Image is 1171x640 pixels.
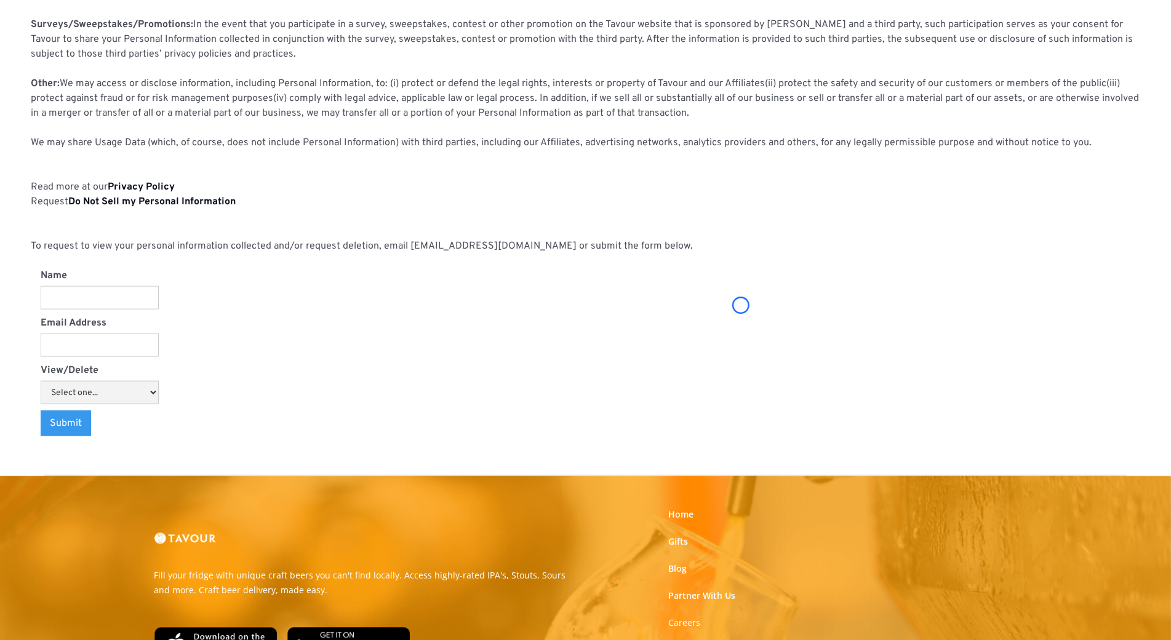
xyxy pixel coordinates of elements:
[154,568,577,598] p: Fill your fridge with unique craft beers you can't find locally. Access highly-rated IPA's, Stout...
[108,181,175,193] a: Privacy Policy
[31,78,60,90] strong: Other:
[668,617,700,628] strong: Careers
[41,268,159,283] label: Name
[41,363,159,378] label: View/Delete
[668,562,687,575] a: Blog
[68,196,236,208] a: Do Not Sell my Personal Information
[41,268,159,436] form: View/delete my PI
[41,316,159,330] label: Email Address
[31,18,193,31] strong: Surveys/Sweepstakes/Promotions:
[668,508,693,521] a: Home
[41,410,91,436] input: Submit
[668,590,735,602] a: Partner With Us
[668,535,688,548] a: Gifts
[668,617,700,629] a: Careers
